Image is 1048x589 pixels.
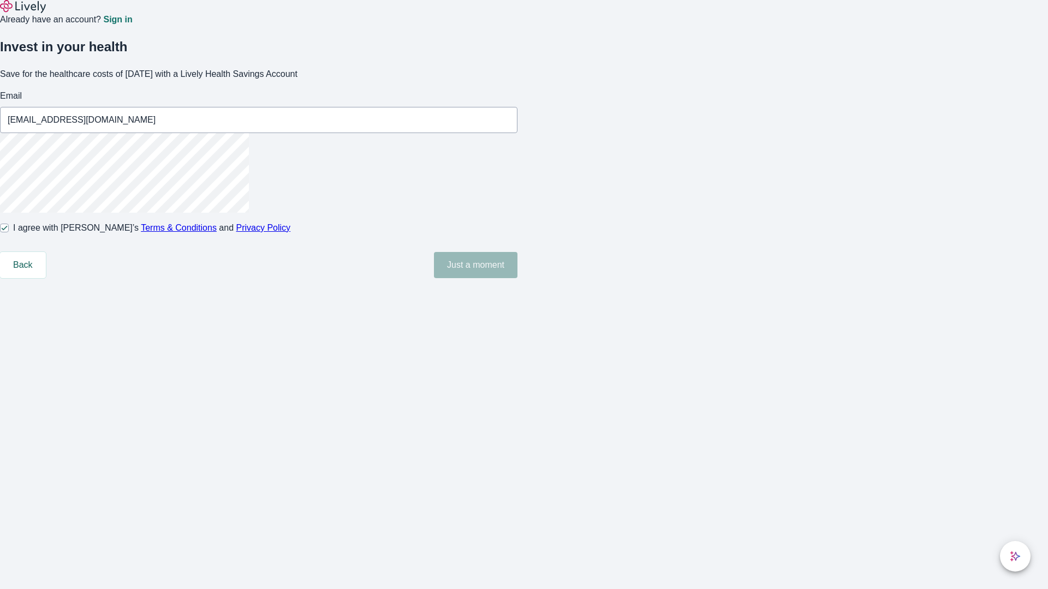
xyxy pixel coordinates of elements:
[13,221,290,235] span: I agree with [PERSON_NAME]’s and
[103,15,132,24] a: Sign in
[141,223,217,232] a: Terms & Conditions
[1010,551,1021,562] svg: Lively AI Assistant
[236,223,291,232] a: Privacy Policy
[1000,541,1031,572] button: chat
